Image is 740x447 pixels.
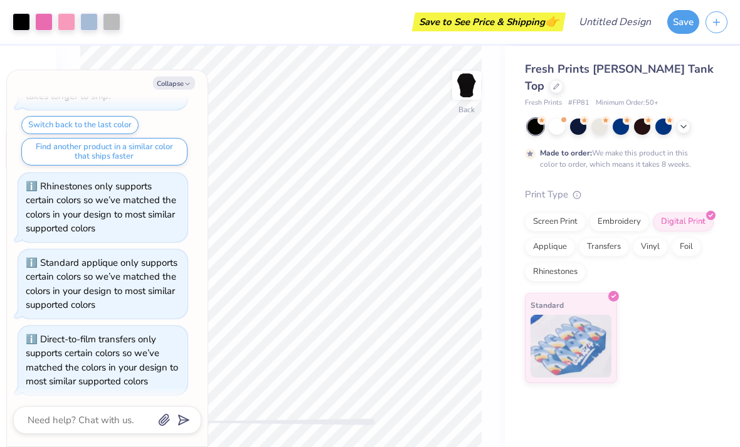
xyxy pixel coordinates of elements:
img: Back [454,73,479,98]
div: Digital Print [653,213,714,231]
div: Embroidery [589,213,649,231]
button: Switch back to the last color [21,116,139,134]
input: Untitled Design [569,9,661,34]
span: 👉 [545,14,559,29]
div: Standard applique only supports certain colors so we’ve matched the colors in your design to most... [26,256,177,312]
div: Save to See Price & Shipping [415,13,563,31]
div: Rhinestones [525,263,586,281]
strong: Made to order: [540,148,592,158]
span: Standard [531,298,564,312]
div: Applique [525,238,575,256]
button: Save [667,10,699,34]
span: # FP81 [568,98,589,108]
span: Fresh Prints [525,98,562,108]
div: Screen Print [525,213,586,231]
button: Collapse [153,76,195,90]
div: Foil [672,238,701,256]
div: Vinyl [633,238,668,256]
span: Fresh Prints [PERSON_NAME] Tank Top [525,61,714,93]
div: We make this product in this color to order, which means it takes 8 weeks. [540,147,694,170]
button: Find another product in a similar color that ships faster [21,138,188,166]
div: Rhinestones only supports certain colors so we’ve matched the colors in your design to most simil... [26,180,176,235]
img: Standard [531,315,611,377]
div: Print Type [525,187,715,202]
span: Minimum Order: 50 + [596,98,658,108]
div: Direct-to-film transfers only supports certain colors so we’ve matched the colors in your design ... [26,333,178,388]
div: Back [458,104,475,115]
div: Transfers [579,238,629,256]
